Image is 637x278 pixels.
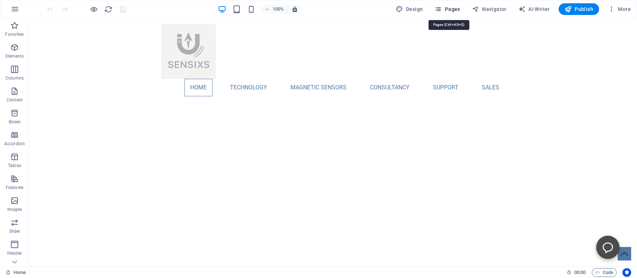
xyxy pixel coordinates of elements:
a: Click to cancel selection. Double-click to open Pages [6,268,26,277]
button: Usercentrics [622,268,631,277]
span: Publish [564,5,593,13]
button: Pages [431,3,463,15]
p: Header [7,250,22,256]
p: Images [7,206,22,212]
i: Reload page [104,5,113,13]
p: Tables [8,163,21,169]
button: reload [104,5,113,13]
span: Navigator [472,5,507,13]
button: Click here to leave preview mode and continue editing [89,5,98,13]
i: On resize automatically adjust zoom level to fit chosen device. [292,6,298,12]
p: Accordion [4,141,25,147]
button: Open chatbot window [567,217,590,241]
button: Publish [559,3,599,15]
span: Design [396,5,423,13]
button: Code [592,268,617,277]
p: Slider [9,228,20,234]
button: Navigator [469,3,509,15]
span: Code [595,268,613,277]
p: Content [7,97,23,103]
span: 00 00 [574,268,586,277]
p: Features [6,185,23,190]
h6: 100% [273,5,284,13]
button: More [605,3,634,15]
h6: Session time [567,268,586,277]
span: More [608,5,631,13]
button: Design [393,3,426,15]
div: Design (Ctrl+Alt+Y) [393,3,426,15]
button: 100% [262,5,288,13]
span: : [579,270,581,275]
span: AI Writer [518,5,550,13]
p: Elements [5,53,24,59]
span: Pages [434,5,460,13]
button: AI Writer [515,3,553,15]
p: Columns [5,75,24,81]
p: Favorites [5,31,24,37]
p: Boxes [9,119,21,125]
